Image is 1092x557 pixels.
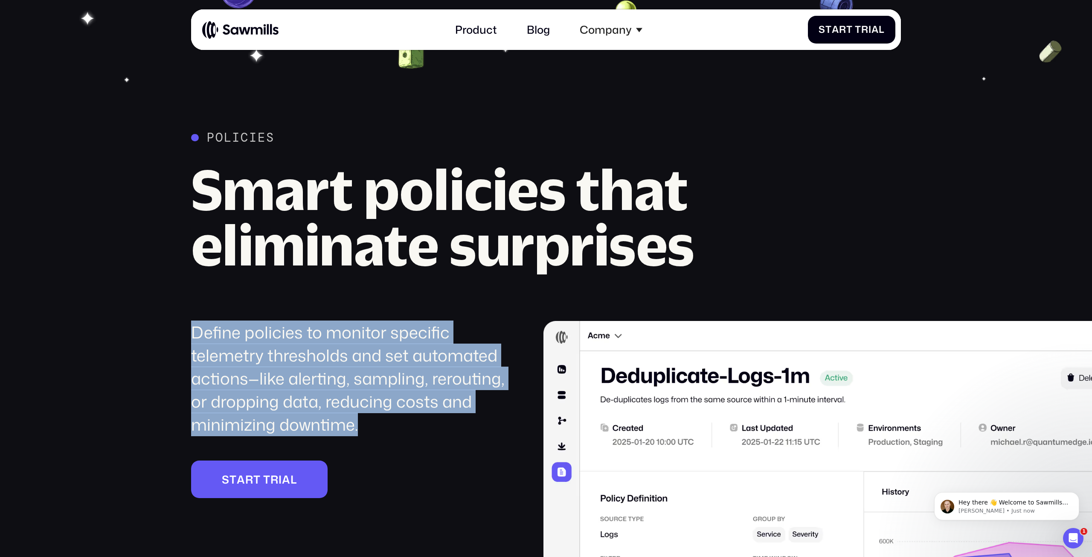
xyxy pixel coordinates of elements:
span: a [237,473,245,486]
div: Company [580,23,632,36]
span: T [263,473,270,486]
span: a [832,24,839,35]
span: 1 [1080,528,1087,535]
span: t [825,24,832,35]
span: a [871,24,879,35]
span: r [245,473,253,486]
span: i [868,24,871,35]
a: StartTrial [808,16,895,44]
span: S [819,24,825,35]
span: l [290,473,297,486]
h2: Smart policies that eliminate surprises [191,161,799,272]
span: i [279,473,282,486]
span: r [270,473,279,486]
span: r [839,24,846,35]
div: Define policies to monitor specific telemetry thresholds and set automated actions—like alerting,... [191,321,505,436]
iframe: Intercom live chat [1063,528,1083,548]
div: Company [572,15,651,44]
span: t [846,24,853,35]
div: Policies [207,130,275,145]
span: t [229,473,237,486]
a: StartTrial [191,461,328,498]
span: S [222,473,229,486]
span: T [855,24,861,35]
iframe: Intercom notifications message [921,474,1092,534]
span: t [253,473,261,486]
a: Blog [519,15,558,44]
span: r [861,24,868,35]
a: Product [447,15,505,44]
span: l [879,24,885,35]
span: a [282,473,290,486]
